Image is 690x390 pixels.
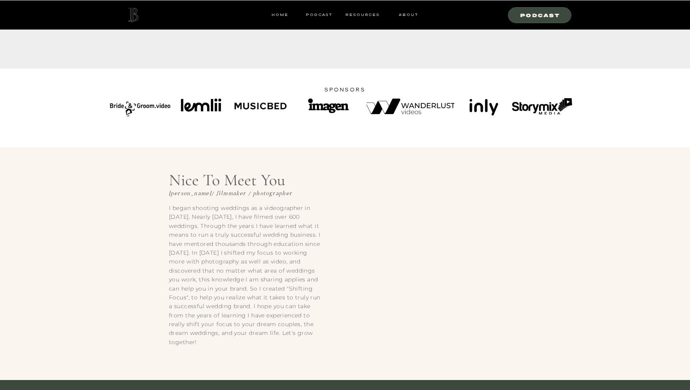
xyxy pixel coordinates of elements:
a: resources [343,11,380,18]
a: Podcast [513,11,567,18]
p: Nice to meet you [169,169,316,193]
p: I began shooting weddings as a videographer in [DATE]. Nearly [DATE], I have filmed over 600 wedd... [169,204,321,346]
a: Podcast [303,11,335,18]
h1: sponsors [303,85,387,101]
video: Your browser does not support the video tag. [351,164,463,363]
a: HOME [272,11,288,18]
a: ABOUT [398,11,418,18]
h3: [PERSON_NAME]/ Filmmaker / Photographer [169,190,316,197]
